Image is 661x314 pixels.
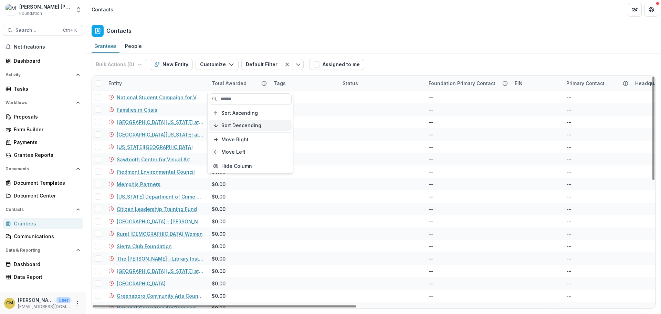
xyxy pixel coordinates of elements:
[14,273,77,281] div: Data Report
[14,57,77,64] div: Dashboard
[562,80,609,87] div: Primary Contact
[117,292,203,300] a: Greensboro Community Arts Council
[212,255,225,262] div: $0.00
[14,85,77,92] div: Tasks
[293,59,304,70] button: Toggle menu
[429,205,433,213] div: --
[104,76,208,91] div: Entity
[562,76,631,91] div: Primary Contact
[3,271,83,283] a: Data Report
[566,131,571,138] div: --
[3,25,83,36] button: Search...
[122,41,145,51] div: People
[566,218,571,225] div: --
[209,161,292,172] button: Hide Column
[73,299,82,307] button: More
[6,166,73,171] span: Documents
[92,59,147,70] button: Bulk Actions (0)
[424,76,511,91] div: Foundation Primary Contact
[15,28,59,33] span: Search...
[3,245,83,256] button: Open Data & Reporting
[429,131,433,138] div: --
[3,190,83,201] a: Document Center
[14,233,77,240] div: Communications
[74,3,83,17] button: Open entity switcher
[511,80,527,87] div: EIN
[3,124,83,135] a: Form Builder
[117,106,157,113] a: Families in Crisis
[196,59,239,70] button: Customize
[14,151,77,159] div: Grantee Reports
[511,76,562,91] div: EIN
[566,156,571,163] div: --
[117,131,203,138] a: [GEOGRAPHIC_DATA][US_STATE] at [GEOGRAPHIC_DATA]
[566,205,571,213] div: --
[429,94,433,101] div: --
[3,41,83,52] button: Notifications
[270,80,290,87] div: Tags
[566,193,571,200] div: --
[429,267,433,275] div: --
[62,27,78,34] div: Ctrl + K
[338,76,424,91] div: Status
[212,243,225,250] div: $0.00
[212,280,225,287] div: $0.00
[117,193,203,200] a: [US_STATE] Department of Crime Control & Public Safety
[3,111,83,122] a: Proposals
[429,292,433,300] div: --
[117,243,172,250] a: Sierra Club Foundation
[117,267,203,275] a: [GEOGRAPHIC_DATA][US_STATE] at [GEOGRAPHIC_DATA]
[14,261,77,268] div: Dashboard
[566,230,571,237] div: --
[3,83,83,94] a: Tasks
[429,181,433,188] div: --
[6,4,17,15] img: Mary Reynolds Babcock Data Sandbox
[270,76,338,91] div: Tags
[117,230,203,237] a: Rural [DEMOGRAPHIC_DATA] Women
[212,205,225,213] div: $0.00
[117,94,203,101] a: National Student Campaign for Voter Registration
[14,44,80,50] span: Notifications
[117,156,190,163] a: Sawtooth Center for Visual Art
[212,218,225,225] div: $0.00
[117,119,203,126] a: [GEOGRAPHIC_DATA][US_STATE] at [GEOGRAPHIC_DATA] - Psychology Department
[6,248,73,253] span: Data & Reporting
[566,292,571,300] div: --
[221,110,258,116] span: Sort Ascending
[566,168,571,175] div: --
[208,76,270,91] div: Total Awarded
[3,136,83,148] a: Payments
[106,28,132,34] h2: Contacts
[3,69,83,80] button: Open Activity
[3,149,83,161] a: Grantee Reports
[212,292,225,300] div: $0.00
[212,193,225,200] div: $0.00
[3,231,83,242] a: Communications
[429,255,433,262] div: --
[56,297,71,303] p: User
[104,80,126,87] div: Entity
[6,100,73,105] span: Workflows
[429,280,433,287] div: --
[6,207,73,212] span: Contacts
[3,97,83,108] button: Open Workflows
[644,3,658,17] button: Get Help
[92,41,119,51] div: Grantees
[89,4,116,14] nav: breadcrumb
[92,40,119,53] a: Grantees
[212,181,225,188] div: $0.00
[92,6,113,13] div: Contacts
[566,143,571,151] div: --
[566,255,571,262] div: --
[221,123,261,129] span: Sort Descending
[566,267,571,275] div: --
[429,168,433,175] div: --
[18,304,71,310] p: [EMAIL_ADDRESS][DOMAIN_NAME]
[429,119,433,126] div: --
[3,204,83,215] button: Open Contacts
[338,80,362,87] div: Status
